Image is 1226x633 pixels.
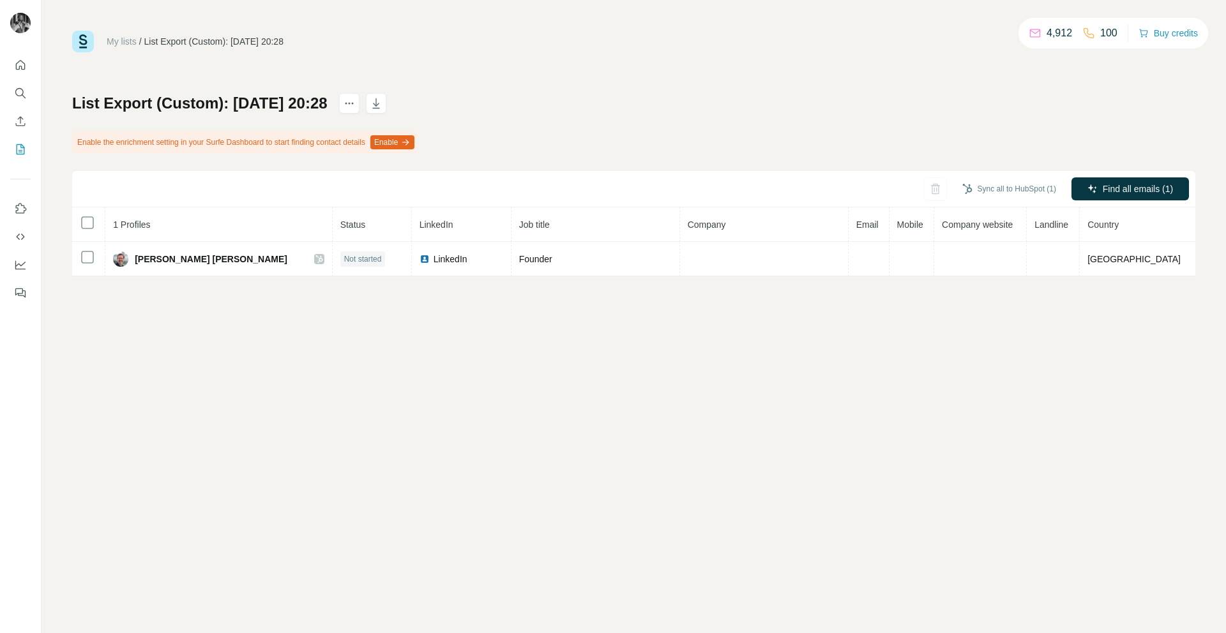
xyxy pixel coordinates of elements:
[856,220,879,230] span: Email
[420,254,430,264] img: LinkedIn logo
[72,131,417,153] div: Enable the enrichment setting in your Surfe Dashboard to start finding contact details
[1071,177,1189,200] button: Find all emails (1)
[10,54,31,77] button: Quick start
[344,253,382,265] span: Not started
[339,93,359,114] button: actions
[434,253,467,265] span: LinkedIn
[688,220,726,230] span: Company
[519,254,552,264] span: Founder
[10,13,31,33] img: Avatar
[135,253,287,265] span: [PERSON_NAME] [PERSON_NAME]
[10,281,31,304] button: Feedback
[340,220,366,230] span: Status
[10,138,31,161] button: My lists
[1087,220,1119,230] span: Country
[107,36,137,47] a: My lists
[1100,26,1117,41] p: 100
[1139,24,1198,42] button: Buy credits
[1047,26,1072,41] p: 4,912
[942,220,1013,230] span: Company website
[10,82,31,105] button: Search
[72,93,328,114] h1: List Export (Custom): [DATE] 20:28
[10,110,31,133] button: Enrich CSV
[10,225,31,248] button: Use Surfe API
[953,179,1065,198] button: Sync all to HubSpot (1)
[139,35,142,48] li: /
[10,253,31,276] button: Dashboard
[1034,220,1068,230] span: Landline
[1103,182,1173,195] span: Find all emails (1)
[113,251,128,267] img: Avatar
[897,220,923,230] span: Mobile
[370,135,414,149] button: Enable
[1087,254,1181,264] span: [GEOGRAPHIC_DATA]
[72,31,94,52] img: Surfe Logo
[113,220,150,230] span: 1 Profiles
[144,35,284,48] div: List Export (Custom): [DATE] 20:28
[519,220,550,230] span: Job title
[420,220,453,230] span: LinkedIn
[10,197,31,220] button: Use Surfe on LinkedIn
